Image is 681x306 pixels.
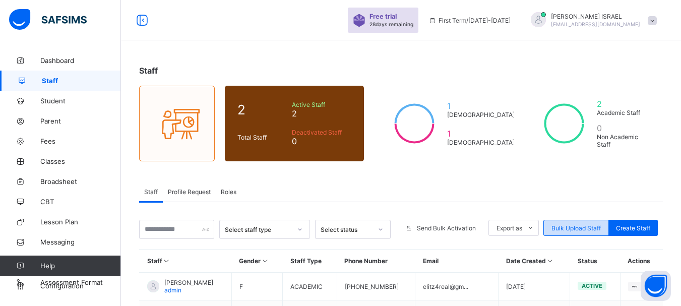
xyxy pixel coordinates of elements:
[369,21,413,27] span: 28 days remaining
[417,224,476,232] span: Send Bulk Activation
[139,66,158,76] span: Staff
[9,9,87,30] img: safsims
[140,250,232,273] th: Staff
[499,250,570,273] th: Date Created
[551,224,601,232] span: Bulk Upload Staff
[168,188,211,196] span: Profile Request
[597,109,650,116] span: Academic Staff
[40,238,121,246] span: Messaging
[292,108,352,118] span: 2
[582,282,602,289] span: active
[225,226,291,233] div: Select staff type
[40,117,121,125] span: Parent
[283,273,337,300] td: ACADEMIC
[353,14,365,27] img: sticker-purple.71386a28dfed39d6af7621340158ba97.svg
[42,77,121,85] span: Staff
[551,13,640,20] span: [PERSON_NAME] ISRAEL
[40,56,121,65] span: Dashboard
[40,262,120,270] span: Help
[428,17,511,24] span: session/term information
[235,131,289,144] div: Total Staff
[369,13,408,20] span: Free trial
[237,102,287,117] span: 2
[221,188,236,196] span: Roles
[546,257,554,265] i: Sort in Ascending Order
[415,273,499,300] td: elitz4real@gm...
[447,129,515,139] span: 1
[620,250,663,273] th: Actions
[164,286,181,294] span: admin
[283,250,337,273] th: Staff Type
[521,12,662,29] div: ELIZABETHISRAEL
[162,257,171,265] i: Sort in Ascending Order
[292,136,352,146] span: 0
[292,101,352,108] span: Active Staff
[261,257,269,265] i: Sort in Ascending Order
[551,21,640,27] span: [EMAIL_ADDRESS][DOMAIN_NAME]
[40,137,121,145] span: Fees
[570,250,620,273] th: Status
[40,282,120,290] span: Configuration
[144,188,158,196] span: Staff
[40,157,121,165] span: Classes
[321,226,372,233] div: Select status
[231,273,282,300] td: F
[164,279,213,286] span: [PERSON_NAME]
[641,271,671,301] button: Open asap
[415,250,499,273] th: Email
[447,139,515,146] span: [DEMOGRAPHIC_DATA]
[231,250,282,273] th: Gender
[40,97,121,105] span: Student
[40,177,121,186] span: Broadsheet
[497,224,522,232] span: Export as
[337,273,415,300] td: [PHONE_NUMBER]
[597,99,650,109] span: 2
[40,198,121,206] span: CBT
[447,101,515,111] span: 1
[292,129,352,136] span: Deactivated Staff
[499,273,570,300] td: [DATE]
[597,133,650,148] span: Non Academic Staff
[597,123,650,133] span: 0
[40,218,121,226] span: Lesson Plan
[616,224,650,232] span: Create Staff
[447,111,515,118] span: [DEMOGRAPHIC_DATA]
[337,250,415,273] th: Phone Number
